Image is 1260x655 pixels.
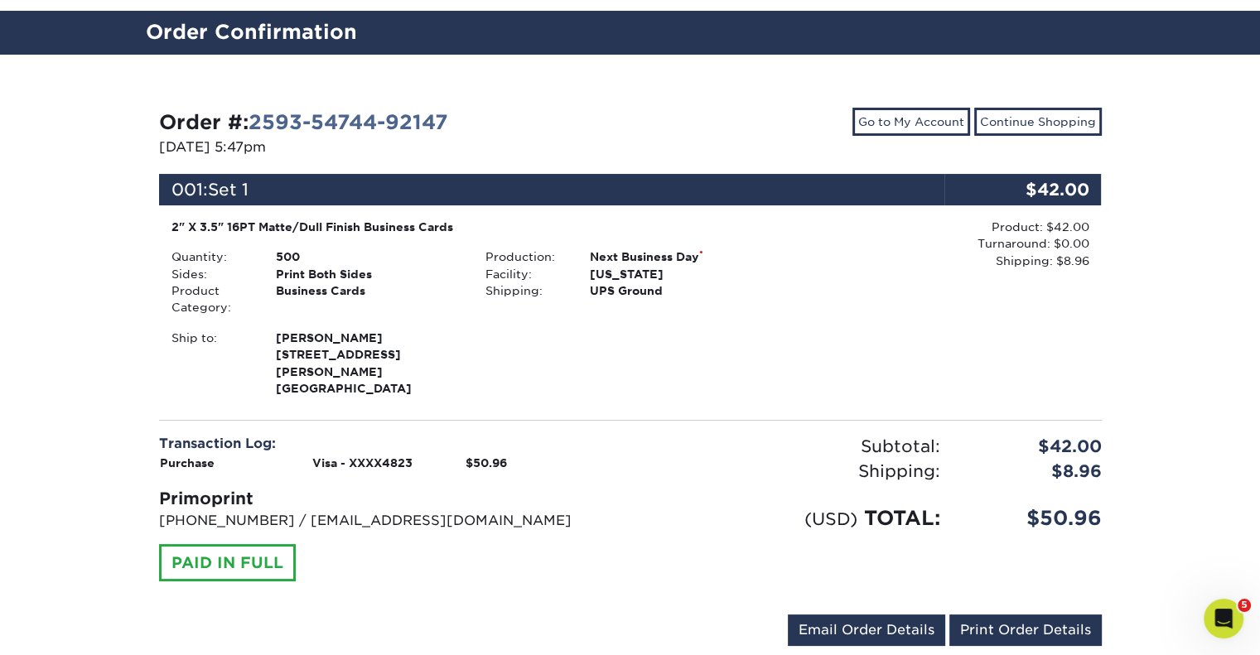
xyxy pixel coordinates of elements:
div: Quantity: [159,248,263,265]
span: 5 [1238,599,1251,612]
div: Product: $42.00 Turnaround: $0.00 Shipping: $8.96 [787,219,1089,269]
div: $50.96 [953,503,1114,533]
div: Facility: [473,266,577,282]
a: Print Order Details [949,614,1102,646]
span: Set 1 [208,180,249,200]
div: $8.96 [953,459,1114,484]
div: PAID IN FULL [159,544,296,582]
small: (USD) [804,508,857,529]
div: $42.00 [944,174,1102,205]
div: 500 [263,248,473,265]
div: $42.00 [953,434,1114,459]
p: [DATE] 5:47pm [159,137,618,157]
div: Transaction Log: [159,434,618,454]
a: Go to My Account [852,108,970,136]
div: Sides: [159,266,263,282]
a: Email Order Details [788,614,945,646]
div: Product Category: [159,282,263,316]
div: Primoprint [159,486,618,511]
div: Business Cards [263,282,473,316]
a: Continue Shopping [974,108,1102,136]
span: TOTAL: [864,506,940,530]
div: [US_STATE] [577,266,787,282]
strong: Purchase [160,456,215,470]
div: Shipping: [473,282,577,299]
div: Ship to: [159,330,263,397]
div: 2" X 3.5" 16PT Matte/Dull Finish Business Cards [171,219,775,235]
div: UPS Ground [577,282,787,299]
strong: Visa - XXXX4823 [312,456,413,470]
div: Print Both Sides [263,266,473,282]
h2: Order Confirmation [133,17,1127,48]
div: Subtotal: [630,434,953,459]
div: Production: [473,248,577,265]
div: Shipping: [630,459,953,484]
span: [STREET_ADDRESS][PERSON_NAME] [276,346,461,380]
p: [PHONE_NUMBER] / [EMAIL_ADDRESS][DOMAIN_NAME] [159,511,618,531]
div: Next Business Day [577,248,787,265]
strong: [GEOGRAPHIC_DATA] [276,330,461,395]
strong: Order #: [159,110,448,134]
iframe: Intercom live chat [1204,599,1243,638]
span: [PERSON_NAME] [276,330,461,346]
a: 2593-54744-92147 [249,110,448,134]
div: 001: [159,174,944,205]
strong: $50.96 [466,456,507,470]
